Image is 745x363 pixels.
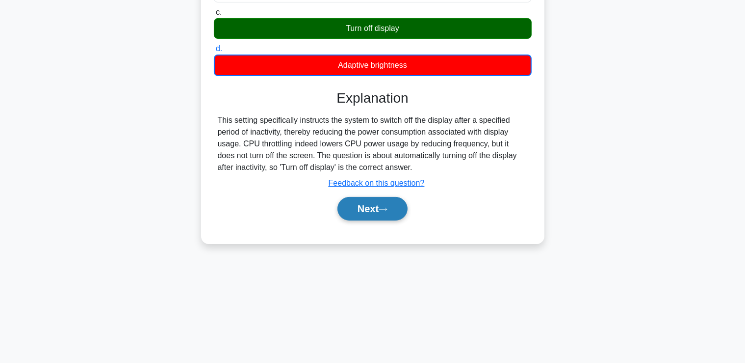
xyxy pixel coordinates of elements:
[216,44,222,53] span: d.
[214,55,532,76] div: Adaptive brightness
[337,197,408,221] button: Next
[220,90,526,107] h3: Explanation
[218,114,528,173] div: This setting specifically instructs the system to switch off the display after a specified period...
[214,18,532,39] div: Turn off display
[329,179,425,187] a: Feedback on this question?
[216,8,222,16] span: c.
